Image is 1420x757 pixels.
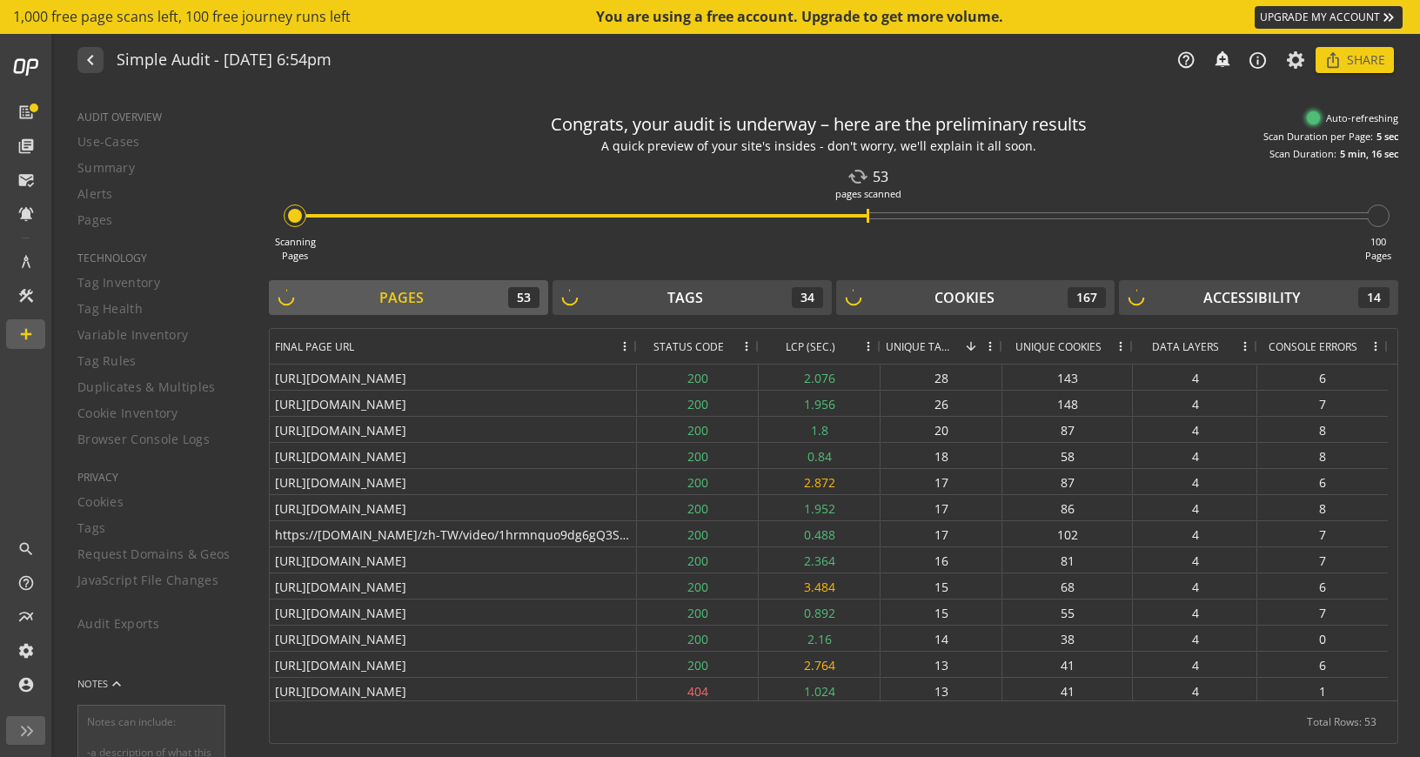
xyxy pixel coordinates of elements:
[637,417,759,442] div: 200
[637,495,759,520] div: 200
[1307,111,1398,125] div: Auto-refreshing
[759,417,881,442] div: 1.8
[1002,678,1133,703] div: 41
[1358,287,1390,308] div: 14
[1002,573,1133,599] div: 68
[759,652,881,677] div: 2.764
[759,495,881,520] div: 1.952
[637,391,759,416] div: 200
[1257,521,1388,546] div: 7
[1002,547,1133,573] div: 81
[1002,600,1133,625] div: 55
[835,187,901,201] div: pages scanned
[1002,417,1133,442] div: 87
[17,642,35,660] mat-icon: settings
[1257,495,1388,520] div: 8
[1002,365,1133,390] div: 143
[881,391,1002,416] div: 26
[270,521,637,546] div: https://[DOMAIN_NAME]/zh-TW/video/1hrmnquo9dg6gQ3SGMOS5QVk712m1c?noVideoAds=1&embedIdEventId=v_Vv...
[1119,280,1398,315] button: Accessibility14
[17,676,35,693] mat-icon: account_circle
[637,469,759,494] div: 200
[1316,47,1394,73] button: Share
[1133,600,1257,625] div: 4
[1340,147,1398,161] div: 5 min, 16 sec
[17,171,35,189] mat-icon: mark_email_read
[80,50,98,70] mat-icon: navigate_before
[270,547,637,573] div: [URL][DOMAIN_NAME]
[270,495,637,520] div: [URL][DOMAIN_NAME]
[1365,235,1391,262] div: 100 Pages
[881,600,1002,625] div: 15
[1133,678,1257,703] div: 4
[270,469,637,494] div: [URL][DOMAIN_NAME]
[1133,443,1257,468] div: 4
[637,365,759,390] div: 200
[1133,495,1257,520] div: 4
[1257,469,1388,494] div: 6
[17,608,35,626] mat-icon: multiline_chart
[270,391,637,416] div: [URL][DOMAIN_NAME]
[17,540,35,558] mat-icon: search
[637,547,759,573] div: 200
[637,652,759,677] div: 200
[637,678,759,703] div: 404
[759,573,881,599] div: 3.484
[117,51,332,70] h1: Simple Audit - 27 August 2025 | 6:54pm
[881,469,1002,494] div: 17
[1257,417,1388,442] div: 8
[759,600,881,625] div: 0.892
[1176,50,1196,70] mat-icon: help_outline
[270,573,637,599] div: [URL][DOMAIN_NAME]
[77,663,125,705] button: NOTES
[1133,469,1257,494] div: 4
[275,235,316,262] div: Scanning Pages
[637,521,759,546] div: 200
[881,521,1002,546] div: 17
[881,626,1002,651] div: 14
[17,287,35,305] mat-icon: construction
[508,287,539,308] div: 53
[1133,417,1257,442] div: 4
[881,652,1002,677] div: 13
[1324,51,1342,69] mat-icon: ios_share
[1015,339,1102,354] span: Unique Cookies
[1257,678,1388,703] div: 1
[759,391,881,416] div: 1.956
[881,573,1002,599] div: 15
[1257,391,1388,416] div: 7
[270,600,637,625] div: [URL][DOMAIN_NAME]
[637,443,759,468] div: 200
[1248,50,1268,70] mat-icon: info_outline
[1269,339,1357,354] span: Console Errors
[551,112,1087,137] div: Congrats, your audit is underway – here are the preliminary results
[792,287,823,308] div: 34
[1002,521,1133,546] div: 102
[596,7,1005,27] div: You are using a free account. Upgrade to get more volume.
[1213,50,1230,67] mat-icon: add_alert
[1152,339,1219,354] span: Data Layers
[270,678,637,703] div: [URL][DOMAIN_NAME]
[836,280,1115,315] button: Cookies167
[17,137,35,155] mat-icon: library_books
[1257,365,1388,390] div: 6
[881,495,1002,520] div: 17
[1347,44,1385,76] span: Share
[786,339,835,354] span: LCP (SEC.)
[1307,701,1376,743] div: Total Rows: 53
[1133,391,1257,416] div: 4
[553,280,832,315] button: Tags34
[847,166,888,187] div: 53
[1133,521,1257,546] div: 4
[108,675,125,693] mat-icon: keyboard_arrow_up
[881,417,1002,442] div: 20
[1257,573,1388,599] div: 6
[1002,469,1133,494] div: 87
[759,365,881,390] div: 2.076
[13,7,351,27] span: 1,000 free page scans left, 100 free journey runs left
[17,205,35,223] mat-icon: notifications_active
[17,325,35,343] mat-icon: add
[759,678,881,703] div: 1.024
[886,339,954,354] span: Unique Tags
[759,521,881,546] div: 0.488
